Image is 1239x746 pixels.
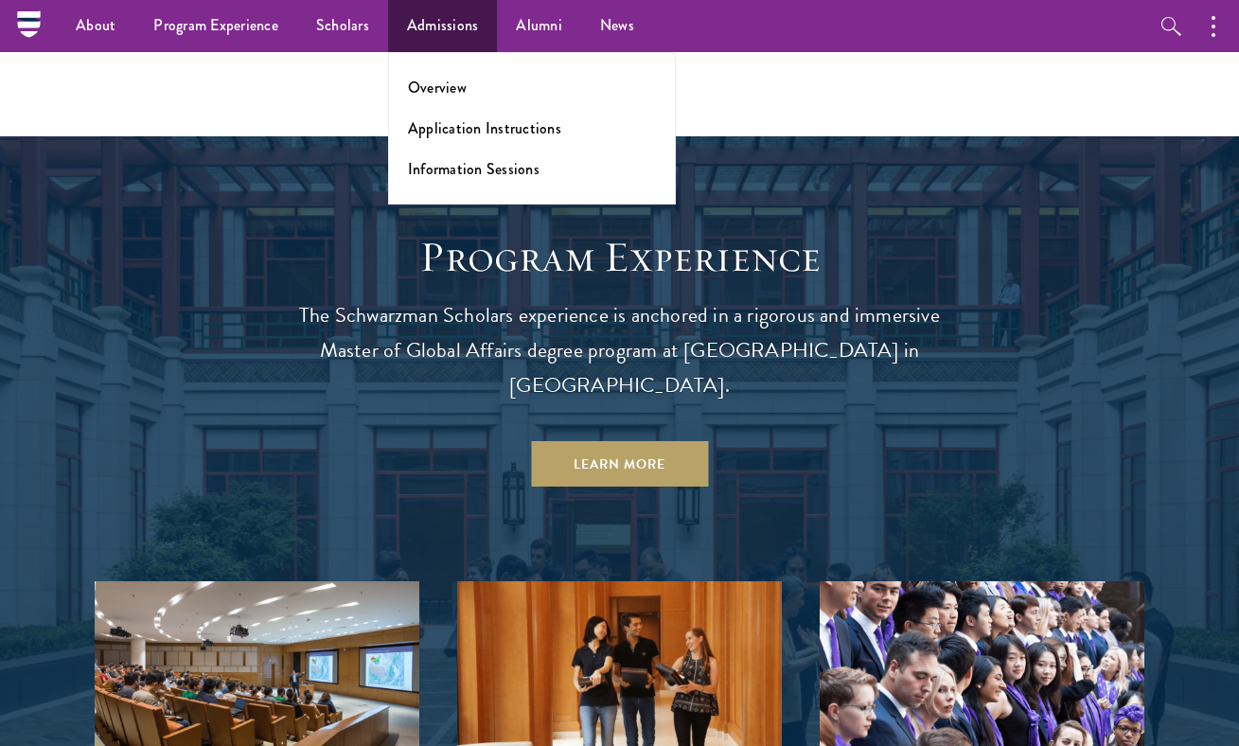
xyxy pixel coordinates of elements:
[279,231,961,284] h1: Program Experience
[279,298,961,403] p: The Schwarzman Scholars experience is anchored in a rigorous and immersive Master of Global Affai...
[531,441,708,487] a: Learn More
[408,158,540,180] a: Information Sessions
[408,117,561,139] a: Application Instructions
[408,77,467,98] a: Overview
